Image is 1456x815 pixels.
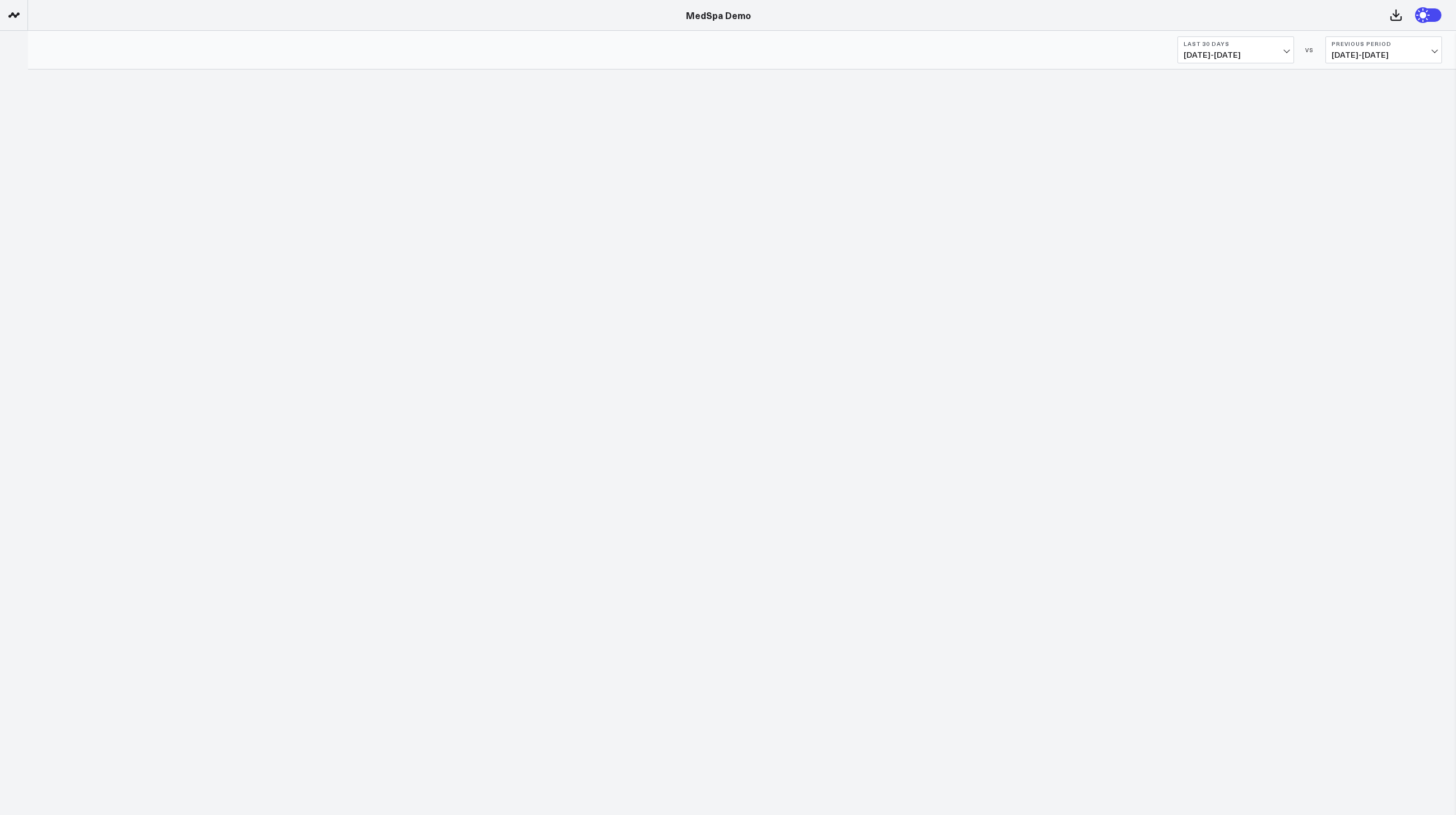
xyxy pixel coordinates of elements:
[1177,36,1294,63] button: Last 30 Days[DATE]-[DATE]
[1332,40,1436,47] b: Previous Period
[686,9,751,21] a: MedSpa Demo
[1300,47,1320,53] div: VS
[1184,50,1288,59] span: [DATE] - [DATE]
[1184,40,1288,47] b: Last 30 Days
[1332,50,1436,59] span: [DATE] - [DATE]
[1325,36,1442,63] button: Previous Period[DATE]-[DATE]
